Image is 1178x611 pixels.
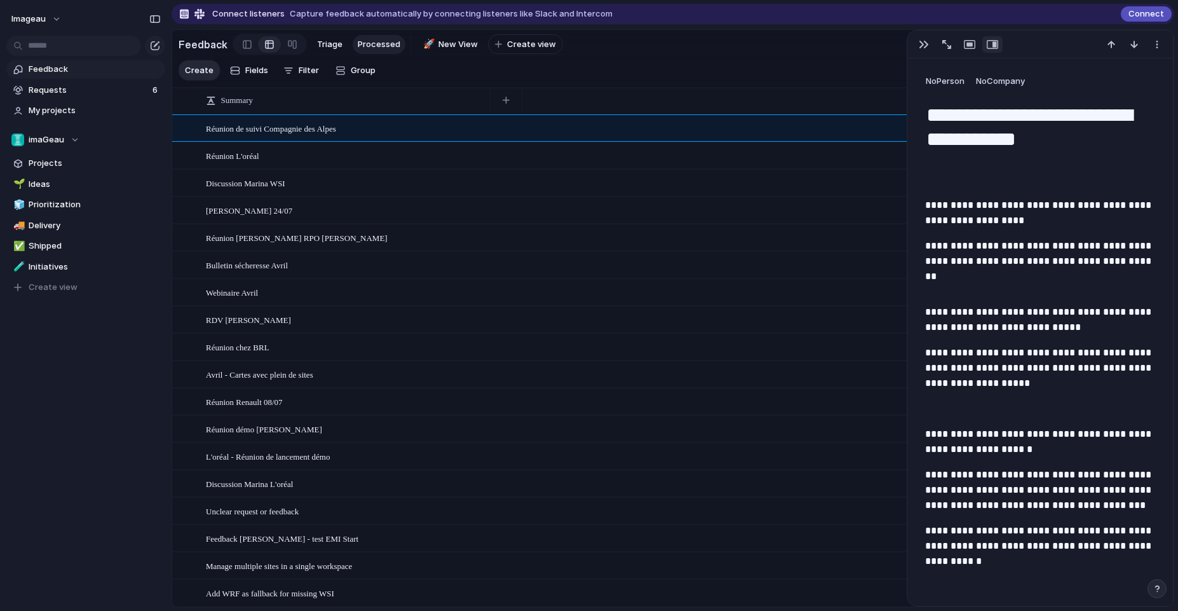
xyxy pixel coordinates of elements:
span: Initiatives [29,261,161,273]
span: No Company [976,76,1025,86]
div: 🧪 [13,259,22,274]
button: imageau [6,9,68,29]
button: Create view [6,278,165,297]
span: Projects [29,157,161,170]
span: Filter [299,64,319,77]
span: Discussion Marina WSI [206,179,285,188]
span: Discussion Marina L'oréal [206,479,293,489]
span: Unclear request or feedback [206,507,299,516]
button: Connect [1121,6,1172,22]
span: Réunion démo [PERSON_NAME] [206,425,322,434]
span: Delivery [29,219,161,232]
button: Group [329,60,382,81]
span: Requests [29,84,149,97]
span: 6 [152,84,160,97]
span: Prioritization [29,198,161,211]
span: Réunion Renault 08/07 [206,397,283,407]
button: Filter [278,60,324,81]
span: Create view [507,38,556,51]
div: 🌱 [13,177,22,191]
span: Feedback [PERSON_NAME] - test EMI Start [206,534,358,544]
div: ✅ [13,239,22,254]
a: 🌱Ideas [6,175,165,194]
a: ✅Shipped [6,237,165,256]
span: Shipped [29,240,161,252]
h2: Feedback [179,37,227,52]
span: Group [351,64,376,77]
span: Réunion L'oréal [206,151,259,161]
span: Add WRF as fallback for missing WSI [206,589,334,598]
span: Create view [29,281,78,294]
div: 🧊 [13,198,22,212]
button: 🧪 [11,261,24,273]
button: 🚚 [11,219,24,232]
div: 🚚 [13,218,22,233]
span: Réunion chez BRL [206,343,269,352]
a: My projects [6,101,165,120]
button: ✅ [11,240,24,252]
span: imaGeau [29,134,64,146]
span: L'oréal - Réunion de lancement démo [206,452,330,462]
span: Avril - Cartes avec plein de sites [206,370,313,380]
a: Triage [312,35,348,54]
span: Fields [245,64,268,77]
span: Create [185,64,213,77]
span: Webinaire Avril [206,288,258,298]
span: Summary [221,94,254,107]
a: 🧪Initiatives [6,257,165,277]
button: 🚀 [421,38,434,51]
span: Connect listeners [212,8,285,20]
button: Create [179,60,220,80]
span: Triage [317,38,342,51]
span: Bulletin sécheresse Avril [206,261,288,270]
span: RDV [PERSON_NAME] [206,315,291,325]
div: 🚀 [423,37,432,51]
span: Réunion [PERSON_NAME] RPO [PERSON_NAME] [206,233,388,243]
a: Projects [6,154,165,173]
button: Fields [225,60,273,81]
span: Réunion de suivi Compagnie des Alpes [206,124,336,134]
button: 🧊 [11,198,24,211]
span: Processed [358,38,400,51]
a: Processed [353,35,405,54]
a: 🚚Delivery [6,216,165,235]
a: 🧊Prioritization [6,195,165,214]
a: Requests6 [6,81,165,100]
a: 🚀New View [416,35,483,54]
span: imageau [11,13,46,25]
button: 🌱 [11,178,24,191]
span: Feedback [29,63,161,76]
span: No Person [926,76,965,86]
button: NoPerson [923,71,968,92]
button: imaGeau [6,130,165,149]
a: Feedback [6,60,165,79]
button: NoCompany [973,71,1028,92]
span: My projects [29,104,161,117]
span: Connect [1128,8,1164,20]
button: Create view [488,34,563,55]
span: Ideas [29,178,161,191]
span: New View [438,38,478,51]
span: Capture feedback automatically by connecting listeners like Slack and Intercom [290,8,613,20]
span: Manage multiple sites in a single workspace [206,561,352,571]
span: [PERSON_NAME] 24/07 [206,206,292,216]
